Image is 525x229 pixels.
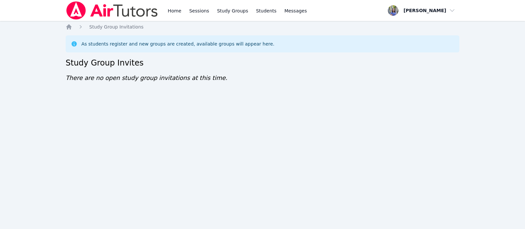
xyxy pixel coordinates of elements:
img: Air Tutors [66,1,158,20]
span: There are no open study group invitations at this time. [66,74,227,81]
span: Messages [284,8,307,14]
nav: Breadcrumb [66,24,459,30]
a: Study Group Invitations [89,24,143,30]
div: As students register and new groups are created, available groups will appear here. [81,41,274,47]
h2: Study Group Invites [66,58,459,68]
